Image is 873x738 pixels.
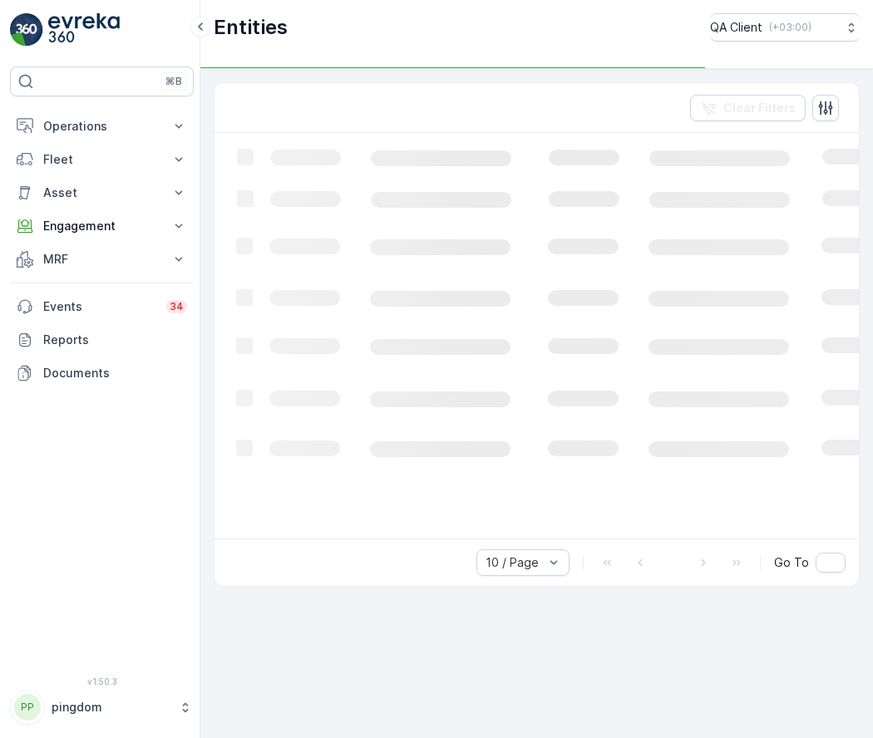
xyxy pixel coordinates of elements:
button: QA Client(+03:00) [710,13,860,42]
p: ( +03:00 ) [769,21,811,34]
a: Events34 [10,290,194,323]
button: Fleet [10,143,194,176]
button: Asset [10,176,194,209]
img: logo_light-DOdMpM7g.png [48,13,120,47]
button: Engagement [10,209,194,243]
p: QA Client [710,19,762,36]
p: Reports [43,332,187,348]
div: PP [14,694,41,721]
button: MRF [10,243,194,276]
p: Engagement [43,218,160,234]
p: pingdom [52,699,170,716]
p: 34 [170,300,184,313]
p: MRF [43,251,160,268]
p: Fleet [43,151,160,168]
p: Events [43,298,156,315]
span: v 1.50.3 [10,676,194,686]
p: Asset [43,184,160,201]
button: PPpingdom [10,690,194,725]
p: Entities [214,14,288,41]
button: Operations [10,110,194,143]
img: logo [10,13,43,47]
span: Go To [774,554,809,571]
button: Clear Filters [690,95,806,121]
a: Documents [10,357,194,390]
p: Clear Filters [723,100,796,116]
p: Documents [43,365,187,381]
p: ⌘B [165,75,182,88]
p: Operations [43,118,160,135]
a: Reports [10,323,194,357]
